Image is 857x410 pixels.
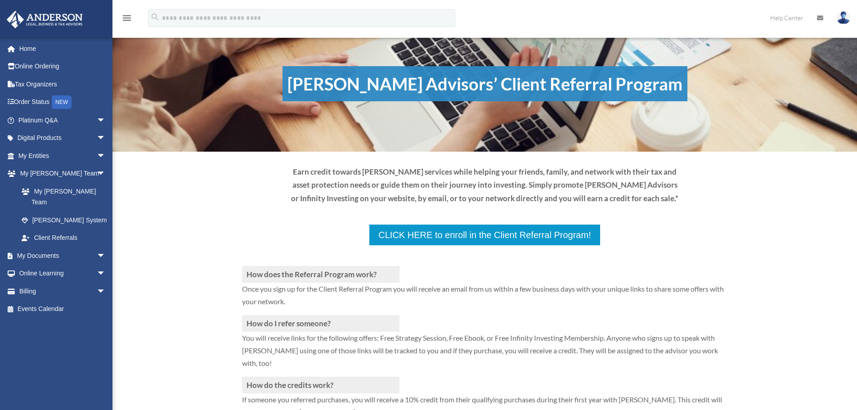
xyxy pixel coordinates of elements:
span: arrow_drop_down [97,165,115,183]
p: You will receive links for the following offers: Free Strategy Session, Free Ebook, or Free Infin... [242,332,728,377]
p: Earn credit towards [PERSON_NAME] services while helping your friends, family, and network with t... [291,165,679,205]
a: My [PERSON_NAME] Team [13,182,119,211]
a: My [PERSON_NAME] Teamarrow_drop_down [6,165,119,183]
h3: How does the Referral Program work? [242,266,399,283]
a: Online Ordering [6,58,119,76]
span: arrow_drop_down [97,129,115,148]
a: My Entitiesarrow_drop_down [6,147,119,165]
a: Billingarrow_drop_down [6,282,119,300]
a: Tax Organizers [6,75,119,93]
span: arrow_drop_down [97,147,115,165]
h1: [PERSON_NAME] Advisors’ Client Referral Program [283,66,687,101]
a: Client Referrals [13,229,115,247]
span: arrow_drop_down [97,282,115,301]
a: menu [121,16,132,23]
a: Home [6,40,119,58]
a: Digital Productsarrow_drop_down [6,129,119,147]
i: search [150,12,160,22]
a: My Documentsarrow_drop_down [6,247,119,265]
span: arrow_drop_down [97,265,115,283]
div: NEW [52,95,72,109]
a: CLICK HERE to enroll in the Client Referral Program! [368,224,601,246]
img: Anderson Advisors Platinum Portal [4,11,85,28]
a: Platinum Q&Aarrow_drop_down [6,111,119,129]
span: arrow_drop_down [97,247,115,265]
a: [PERSON_NAME] System [13,211,119,229]
h3: How do I refer someone? [242,315,399,332]
span: arrow_drop_down [97,111,115,130]
a: Online Learningarrow_drop_down [6,265,119,283]
a: Events Calendar [6,300,119,318]
p: Once you sign up for the Client Referral Program you will receive an email from us within a few b... [242,283,728,315]
a: Order StatusNEW [6,93,119,112]
h3: How do the credits work? [242,377,399,393]
i: menu [121,13,132,23]
img: User Pic [837,11,850,24]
